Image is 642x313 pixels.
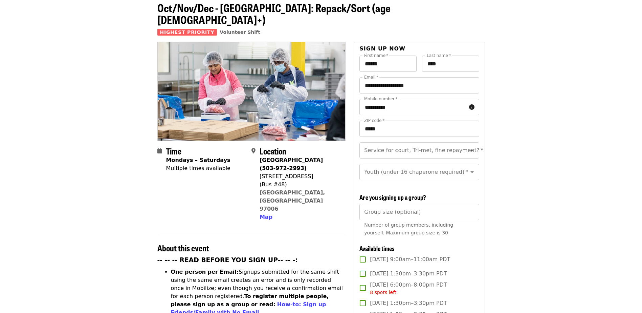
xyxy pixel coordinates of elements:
strong: To register multiple people, please sign up as a group or read: [171,293,329,308]
span: About this event [157,242,209,254]
span: Are you signing up a group? [359,193,426,202]
span: Map [260,214,272,220]
span: [DATE] 6:00pm–8:00pm PDT [370,281,447,296]
button: Map [260,213,272,221]
label: First name [364,54,389,58]
strong: Mondays – Saturdays [166,157,230,163]
span: Time [166,145,181,157]
strong: [GEOGRAPHIC_DATA] (503-972-2993) [260,157,323,171]
span: [DATE] 1:30pm–3:30pm PDT [370,299,447,307]
input: First name [359,56,417,72]
span: Location [260,145,286,157]
a: Volunteer Shift [220,29,260,35]
input: Last name [422,56,479,72]
span: Sign up now [359,45,405,52]
label: Last name [427,54,451,58]
input: [object Object] [359,204,479,220]
span: [DATE] 9:00am–11:00am PDT [370,255,450,264]
button: Open [467,146,477,155]
button: Open [467,167,477,177]
span: Available times [359,244,395,253]
span: Highest Priority [157,29,217,36]
strong: One person per Email: [171,269,239,275]
strong: -- -- -- READ BEFORE YOU SIGN UP-- -- -: [157,256,298,264]
span: 8 spots left [370,290,396,295]
label: Mobile number [364,97,397,101]
label: ZIP code [364,119,384,123]
i: circle-info icon [469,104,474,110]
div: [STREET_ADDRESS] [260,172,340,181]
div: (Bus #48) [260,181,340,189]
a: [GEOGRAPHIC_DATA], [GEOGRAPHIC_DATA] 97006 [260,189,325,212]
span: Number of group members, including yourself. Maximum group size is 30 [364,222,453,235]
img: Oct/Nov/Dec - Beaverton: Repack/Sort (age 10+) organized by Oregon Food Bank [158,42,346,140]
span: [DATE] 1:30pm–3:30pm PDT [370,270,447,278]
input: Email [359,77,479,93]
i: map-marker-alt icon [251,148,256,154]
label: Email [364,75,378,79]
i: calendar icon [157,148,162,154]
div: Multiple times available [166,164,230,172]
input: ZIP code [359,121,479,137]
input: Mobile number [359,99,466,115]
